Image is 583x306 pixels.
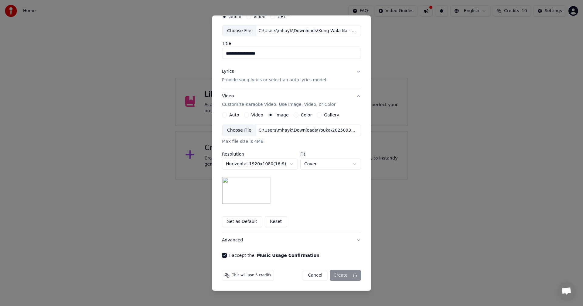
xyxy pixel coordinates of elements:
p: Provide song lyrics or select an auto lyrics model [222,77,326,83]
label: Video [254,14,265,18]
label: Video [251,113,263,117]
p: Customize Karaoke Video: Use Image, Video, or Color [222,102,336,108]
div: Choose File [222,125,256,136]
div: VideoCustomize Karaoke Video: Use Image, Video, or Color [222,113,361,232]
label: Title [222,41,361,45]
div: C:\Users\mhayk\Downloads\Kung Wala Ka - [PERSON_NAME].m4a [256,28,360,34]
div: Choose File [222,25,256,36]
label: Color [301,113,312,117]
label: Audio [229,14,241,18]
label: I accept the [229,253,319,257]
label: Fit [300,152,361,156]
button: VideoCustomize Karaoke Video: Use Image, Video, or Color [222,88,361,113]
label: Gallery [324,113,339,117]
button: Cancel [303,270,327,281]
div: Video [222,93,336,108]
button: I accept the [257,253,319,257]
div: Lyrics [222,69,234,75]
label: Image [275,113,289,117]
label: URL [278,14,286,18]
div: C:\Users\mhayk\Downloads\Youka\20250930_0007_Acoustic Guitar Spotlight_simple_compose_01k6b3h5xje... [256,127,360,133]
span: This will use 5 credits [232,273,271,278]
button: Advanced [222,232,361,248]
button: Reset [265,216,287,227]
button: LyricsProvide song lyrics or select an auto lyrics model [222,64,361,88]
label: Resolution [222,152,298,156]
button: Set as Default [222,216,262,227]
label: Auto [229,113,239,117]
div: Max file size is 4MB [222,139,361,145]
